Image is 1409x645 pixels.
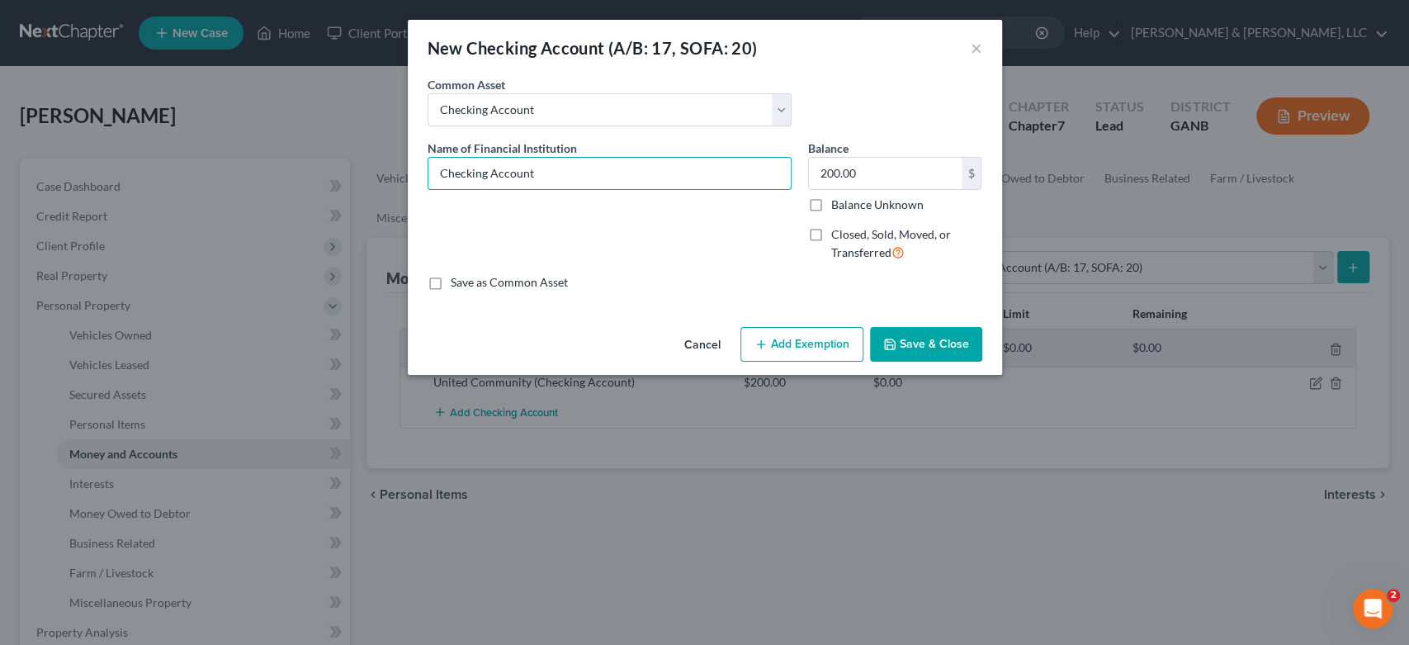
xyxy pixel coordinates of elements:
[809,158,962,189] input: 0.00
[428,158,791,189] input: Enter name...
[451,274,568,291] label: Save as Common Asset
[428,141,577,155] span: Name of Financial Institution
[1353,589,1392,628] iframe: Intercom live chat
[671,329,734,362] button: Cancel
[808,140,849,157] label: Balance
[428,36,758,59] div: New Checking Account (A/B: 17, SOFA: 20)
[831,227,951,259] span: Closed, Sold, Moved, or Transferred
[971,38,982,58] button: ×
[1387,589,1400,602] span: 2
[428,76,505,93] label: Common Asset
[831,197,924,213] label: Balance Unknown
[962,158,981,189] div: $
[740,327,863,362] button: Add Exemption
[870,327,982,362] button: Save & Close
